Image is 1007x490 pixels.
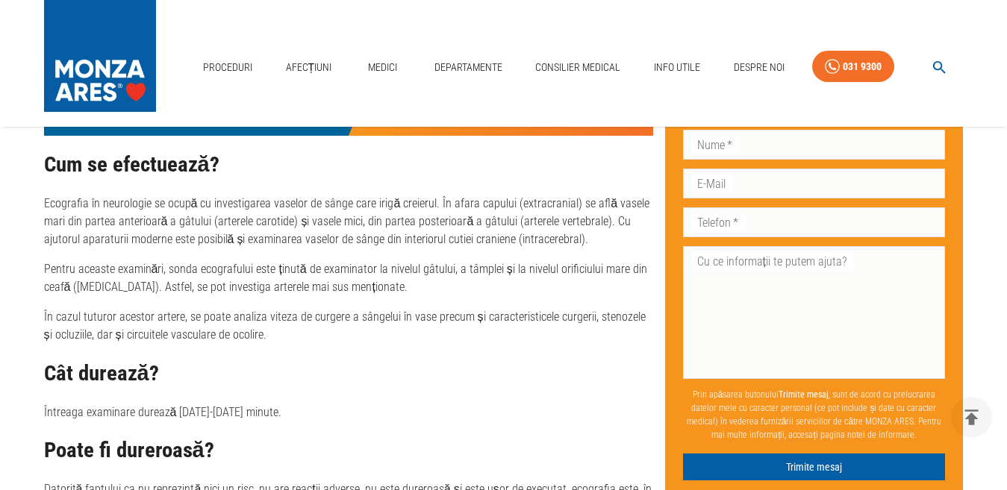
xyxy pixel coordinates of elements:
[280,52,338,83] a: Afecțiuni
[44,195,653,248] p: Ecografia în neurologie se ocupă cu investigarea vaselor de sânge care irigă creierul. În afara c...
[428,52,508,83] a: Departamente
[812,51,894,83] a: 031 9300
[951,397,992,438] button: delete
[728,52,791,83] a: Despre Noi
[683,453,946,481] button: Trimite mesaj
[648,52,706,83] a: Info Utile
[44,439,653,462] h2: Poate fi dureroasă?
[44,153,653,177] h2: Cum se efectuează?
[359,52,407,83] a: Medici
[779,389,829,400] b: Trimite mesaj
[44,403,653,421] p: Întreaga examinare durează [DATE]-[DATE] minute.
[843,57,882,76] div: 031 9300
[529,52,626,83] a: Consilier Medical
[44,308,653,344] p: În cazul tuturor acestor artere, se poate analiza viteza de curgere a sângelui în vase precum și ...
[44,260,653,296] p: Pentru aceaste examinări, sonda ecografului este ținută de examinator la nivelul gâtului, a tâmpl...
[44,362,653,386] h2: Cât durează?
[197,52,258,83] a: Proceduri
[683,382,946,447] p: Prin apăsarea butonului , sunt de acord cu prelucrarea datelor mele cu caracter personal (ce pot ...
